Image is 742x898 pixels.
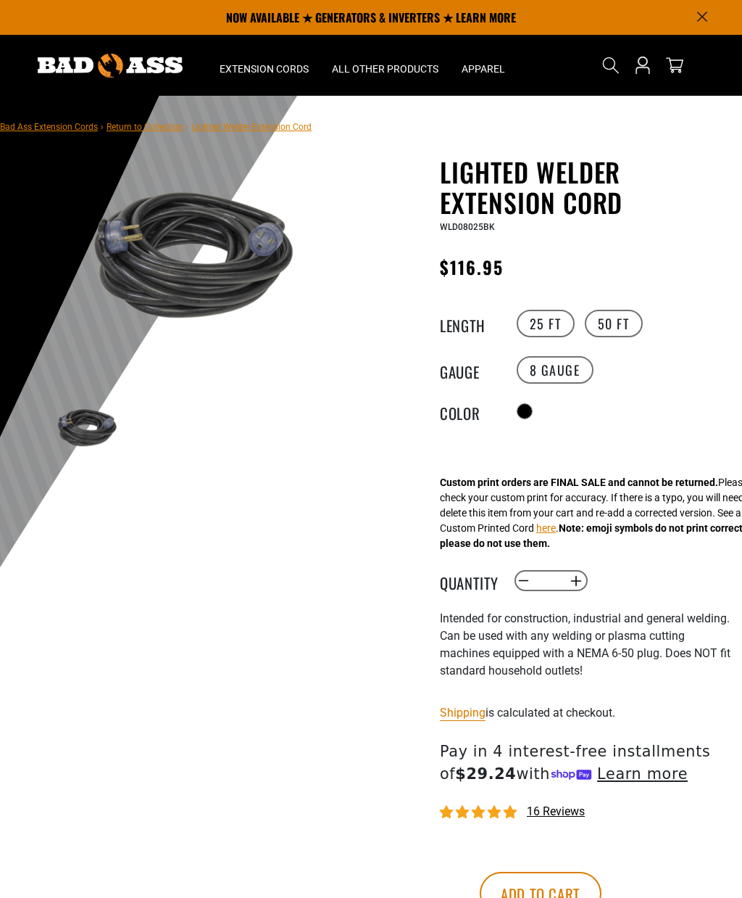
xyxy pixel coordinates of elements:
[43,160,328,350] img: black
[43,400,127,456] img: black
[527,804,585,818] span: 16 reviews
[462,62,505,75] span: Apparel
[208,35,320,96] summary: Extension Cords
[585,310,643,337] label: 50 FT
[440,361,512,379] legend: Gauge
[440,706,485,720] a: Shipping
[440,572,512,590] label: Quantity
[450,35,517,96] summary: Apparel
[440,402,512,421] legend: Color
[440,314,512,333] legend: Length
[536,521,556,536] button: here
[332,62,438,75] span: All Other Products
[38,54,183,78] img: Bad Ass Extension Cords
[220,62,309,75] span: Extension Cords
[517,356,593,384] label: 8 Gauge
[440,611,730,677] span: Intended for construction, industrial and general welding. Can be used with any welding or plasma...
[440,222,495,232] span: WLD08025BK
[440,254,504,280] span: $116.95
[107,122,183,132] a: Return to Collection
[440,477,718,488] strong: Custom print orders are FINAL SALE and cannot be returned.
[517,310,575,337] label: 25 FT
[186,122,189,132] span: ›
[440,157,731,218] h1: Lighted Welder Extension Cord
[192,122,312,132] span: Lighted Welder Extension Cord
[101,122,104,132] span: ›
[320,35,450,96] summary: All Other Products
[599,54,622,77] summary: Search
[440,703,731,722] div: is calculated at checkout.
[440,806,520,820] span: 5.00 stars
